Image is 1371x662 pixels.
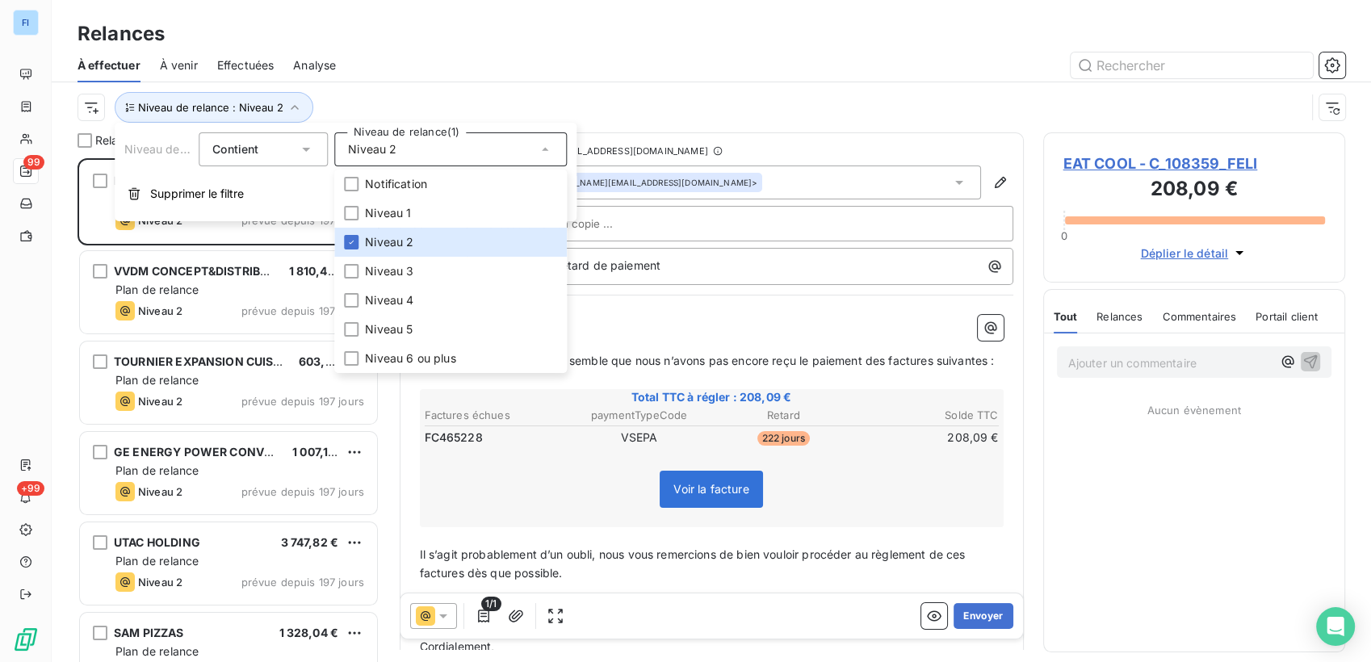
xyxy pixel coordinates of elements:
span: Notification [365,176,427,192]
button: Envoyer [954,603,1013,629]
span: 99 [23,155,44,170]
th: paymentTypeCode [568,407,711,424]
span: Plan de relance [115,644,199,658]
img: Logo LeanPay [13,626,39,652]
span: EAT COOL [114,174,171,187]
span: Niveau 2 [138,576,182,589]
span: Supprimer le filtre [150,186,244,202]
span: À effectuer [78,57,140,73]
span: 3 747,82 € [281,535,339,549]
span: FC465228 [425,429,483,446]
td: 208,09 € [857,429,1000,446]
span: Relances [95,132,144,149]
span: Niveau 2 [138,395,182,408]
td: VSEPA [568,429,711,446]
span: prévue depuis 197 jours [241,304,364,317]
span: Niveau de relance [124,142,223,156]
button: Supprimer le filtre [115,176,576,212]
span: Commentaires [1162,310,1236,323]
span: Niveau 2 [138,485,182,498]
button: Déplier le détail [1135,244,1252,262]
span: Niveau 2 [365,234,413,250]
span: TOURNIER EXPANSION CUISINE LITERIE [114,354,338,368]
span: SAM PIZZAS [114,626,184,639]
span: Plan de relance [115,554,199,568]
th: Solde TTC [857,407,1000,424]
th: Retard [712,407,855,424]
input: Rechercher [1071,52,1313,78]
span: 222 jours [757,431,810,446]
span: 1 810,47 € [289,264,346,278]
div: <[PERSON_NAME][EMAIL_ADDRESS][DOMAIN_NAME]> [485,177,758,188]
span: Niveau 4 [365,292,413,308]
span: UTAC HOLDING [114,535,200,549]
div: FI [13,10,39,36]
span: Niveau 1 [365,205,411,221]
span: Plan de relance [115,463,199,477]
span: Niveau 5 [365,321,413,337]
span: 1/1 [481,597,501,611]
span: Tout [1054,310,1078,323]
button: Niveau de relance : Niveau 2 [115,92,313,123]
th: Factures échues [424,407,567,424]
span: ] Retard de paiement [546,258,660,272]
span: VVDM CONCEPT&DISTRIBUTION [114,264,297,278]
span: Niveau 6 ou plus [365,350,455,367]
span: Analyse [293,57,336,73]
span: Déplier le détail [1140,245,1228,262]
span: Il s’agit probablement d’un oubli, nous vous remercions de bien vouloir procéder au règlement de ... [420,547,969,580]
span: Aucun évènement [1147,404,1241,417]
span: Sauf erreur de notre part, il semble que nous n’avons pas encore reçu le paiement des factures su... [420,354,995,367]
div: grid [78,158,379,662]
span: Plan de relance [115,283,199,296]
span: Niveau de relance : Niveau 2 [138,101,283,114]
span: Plan de relance [115,373,199,387]
span: Niveau 2 [138,304,182,317]
h3: 208,09 € [1063,174,1326,207]
h3: Relances [78,19,165,48]
span: Portail client [1256,310,1318,323]
span: prévue depuis 197 jours [241,576,364,589]
span: À venir [160,57,198,73]
span: Niveau 3 [365,263,413,279]
span: 1 007,16 € [292,445,346,459]
span: EAT COOL - C_108359_FELI [1063,153,1326,174]
span: prévue depuis 197 jours [241,395,364,408]
span: GE ENERGY POWER CONVERSION [114,445,308,459]
span: - [EMAIL_ADDRESS][DOMAIN_NAME] [547,146,707,156]
span: 1 328,04 € [279,626,339,639]
div: Open Intercom Messenger [1316,607,1355,646]
span: Total TTC à régler : 208,09 € [422,389,1001,405]
span: Cordialement, [420,639,495,653]
span: Niveau 2 [348,141,396,157]
span: prévue depuis 197 jours [241,485,364,498]
span: Effectuées [217,57,275,73]
span: 603,49 € [299,354,350,368]
span: +99 [17,481,44,496]
span: Relances [1096,310,1142,323]
span: Voir la facture [673,482,748,496]
span: 0 [1060,229,1067,242]
span: Contient [212,142,258,156]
